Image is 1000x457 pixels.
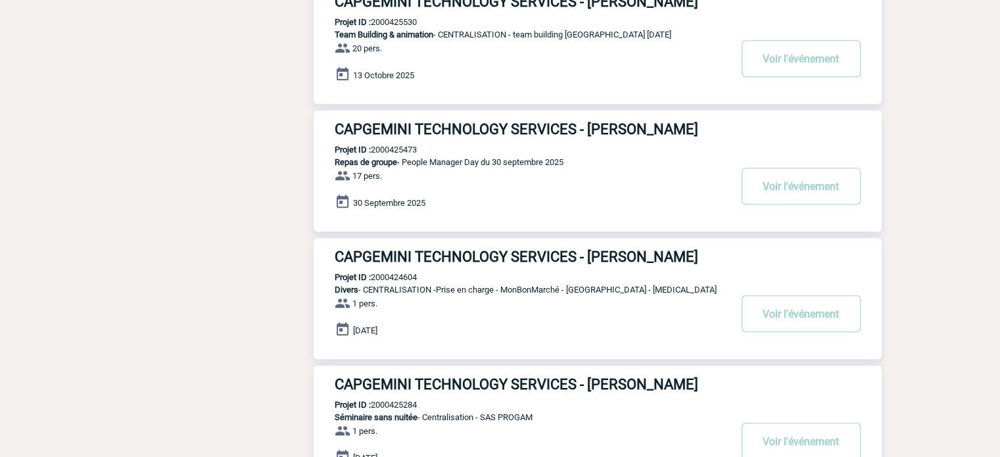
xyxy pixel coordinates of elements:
span: Séminaire sans nuitée [335,412,417,422]
h3: CAPGEMINI TECHNOLOGY SERVICES - [PERSON_NAME] [335,249,729,265]
b: Projet ID : [335,17,371,27]
p: 2000424604 [314,272,417,282]
button: Voir l'événement [742,168,861,204]
p: 2000425530 [314,17,417,27]
p: - People Manager Day du 30 septembre 2025 [314,157,729,167]
h3: CAPGEMINI TECHNOLOGY SERVICES - [PERSON_NAME] [335,376,729,393]
span: Divers [335,285,358,295]
a: CAPGEMINI TECHNOLOGY SERVICES - [PERSON_NAME] [314,249,882,265]
a: CAPGEMINI TECHNOLOGY SERVICES - [PERSON_NAME] [314,121,882,137]
button: Voir l'événement [742,40,861,77]
p: 2000425284 [314,400,417,410]
p: - Centralisation - SAS PROGAM [314,412,729,422]
span: Team Building & animation [335,30,433,39]
span: 1 pers. [352,299,377,308]
p: - CENTRALISATION -Prise en charge - MonBonMarché - [GEOGRAPHIC_DATA] - [MEDICAL_DATA] [314,285,729,295]
span: 17 pers. [352,171,382,181]
b: Projet ID : [335,145,371,155]
span: 13 Octobre 2025 [353,70,414,80]
b: Projet ID : [335,400,371,410]
a: CAPGEMINI TECHNOLOGY SERVICES - [PERSON_NAME] [314,376,882,393]
span: [DATE] [353,325,377,335]
b: Projet ID : [335,272,371,282]
span: 30 Septembre 2025 [353,198,425,208]
p: - CENTRALISATION - team building [GEOGRAPHIC_DATA] [DATE] [314,30,729,39]
span: 1 pers. [352,426,377,436]
span: Repas de groupe [335,157,397,167]
button: Voir l'événement [742,295,861,332]
span: 20 pers. [352,43,382,53]
h3: CAPGEMINI TECHNOLOGY SERVICES - [PERSON_NAME] [335,121,729,137]
p: 2000425473 [314,145,417,155]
